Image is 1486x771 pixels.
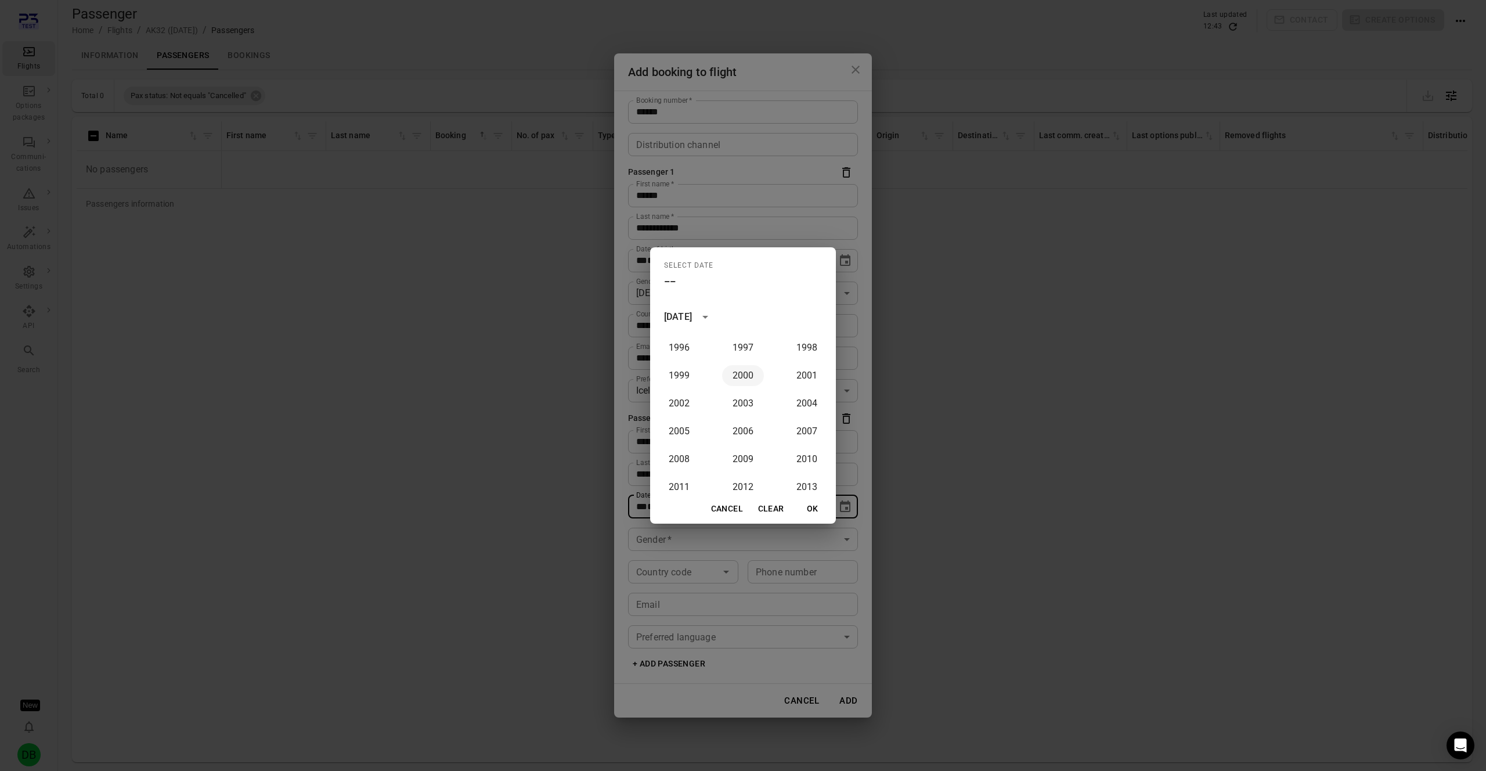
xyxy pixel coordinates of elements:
button: 2010 [786,449,828,470]
button: 2008 [658,449,700,470]
button: 2004 [786,393,828,414]
button: 2006 [722,421,764,442]
button: 1997 [722,337,764,358]
div: [DATE] [664,310,692,324]
button: 2011 [658,477,700,498]
button: 1996 [658,337,700,358]
button: 1999 [658,365,700,386]
button: 2013 [786,477,828,498]
button: 2005 [658,421,700,442]
div: Open Intercom Messenger [1447,732,1474,759]
button: 2002 [658,393,700,414]
button: 1998 [786,337,828,358]
button: 2003 [722,393,764,414]
button: 2009 [722,449,764,470]
button: year view is open, switch to calendar view [695,307,715,327]
h4: –– [664,275,676,289]
button: 2000 [722,365,764,386]
span: Select date [664,257,713,275]
button: OK [794,498,831,520]
button: 2007 [786,421,828,442]
button: 2001 [786,365,828,386]
button: Clear [752,498,789,520]
button: 2012 [722,477,764,498]
button: Cancel [706,498,748,520]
